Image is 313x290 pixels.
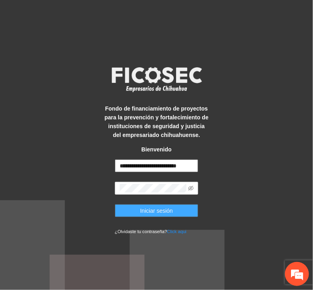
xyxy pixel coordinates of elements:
strong: Bienvenido [141,146,171,153]
img: logo [106,64,207,94]
small: ¿Olvidaste tu contraseña? [115,229,187,234]
strong: Fondo de financiamiento de proyectos para la prevención y fortalecimiento de instituciones de seg... [104,105,209,138]
span: eye-invisible [188,185,194,191]
span: Iniciar sesión [140,206,173,215]
a: Click aqui [167,229,187,234]
button: Iniciar sesión [115,204,199,217]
